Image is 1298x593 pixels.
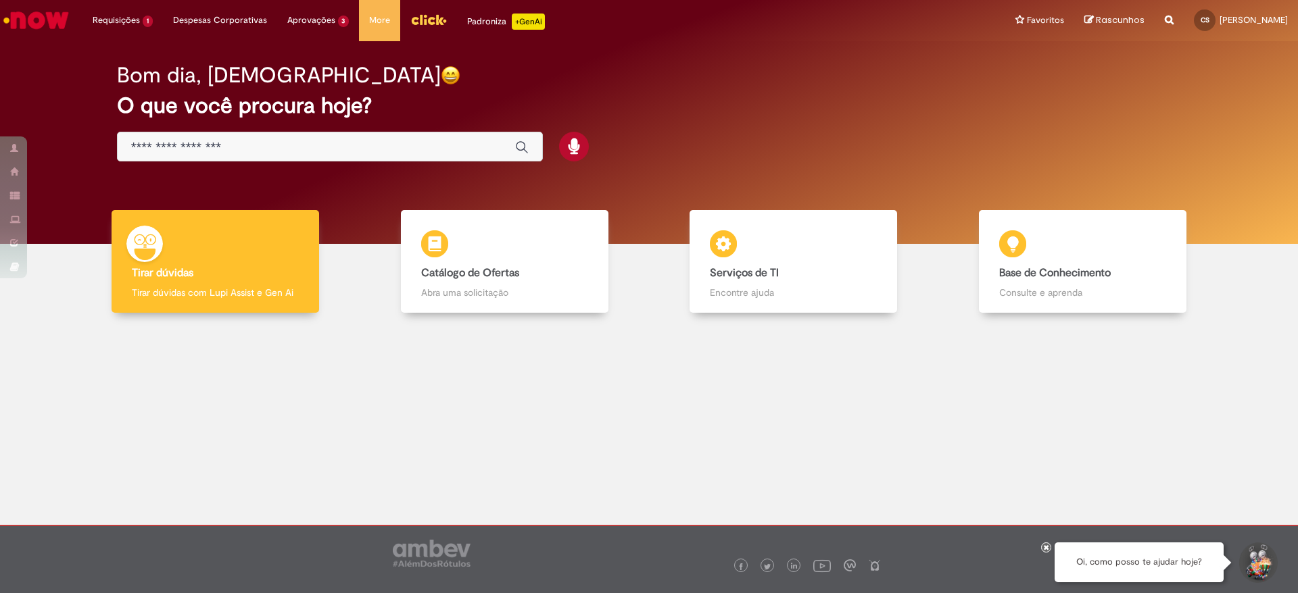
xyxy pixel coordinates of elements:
img: logo_footer_linkedin.png [791,563,798,571]
img: click_logo_yellow_360x200.png [410,9,447,30]
b: Base de Conhecimento [999,266,1111,280]
img: happy-face.png [441,66,460,85]
button: Iniciar Conversa de Suporte [1237,542,1278,583]
img: logo_footer_ambev_rotulo_gray.png [393,540,471,567]
span: 1 [143,16,153,27]
span: CS [1201,16,1209,24]
p: Tirar dúvidas com Lupi Assist e Gen Ai [132,286,299,299]
img: logo_footer_youtube.png [813,557,831,574]
img: logo_footer_workplace.png [844,559,856,571]
p: Consulte e aprenda [999,286,1166,299]
div: Oi, como posso te ajudar hoje? [1055,542,1224,582]
a: Catálogo de Ofertas Abra uma solicitação [360,210,650,313]
span: Rascunhos [1096,14,1145,26]
span: More [369,14,390,27]
b: Catálogo de Ofertas [421,266,519,280]
img: logo_footer_naosei.png [869,559,881,571]
h2: O que você procura hoje? [117,94,1182,118]
a: Tirar dúvidas Tirar dúvidas com Lupi Assist e Gen Ai [71,210,360,313]
b: Serviços de TI [710,266,779,280]
p: Encontre ajuda [710,286,877,299]
img: ServiceNow [1,7,71,34]
span: Aprovações [287,14,335,27]
p: +GenAi [512,14,545,30]
p: Abra uma solicitação [421,286,588,299]
span: Requisições [93,14,140,27]
span: Favoritos [1027,14,1064,27]
img: logo_footer_twitter.png [764,563,771,570]
b: Tirar dúvidas [132,266,193,280]
div: Padroniza [467,14,545,30]
span: 3 [338,16,350,27]
span: [PERSON_NAME] [1220,14,1288,26]
span: Despesas Corporativas [173,14,267,27]
a: Serviços de TI Encontre ajuda [649,210,938,313]
img: logo_footer_facebook.png [738,563,744,570]
h2: Bom dia, [DEMOGRAPHIC_DATA] [117,63,441,87]
a: Base de Conhecimento Consulte e aprenda [938,210,1228,313]
a: Rascunhos [1084,14,1145,27]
